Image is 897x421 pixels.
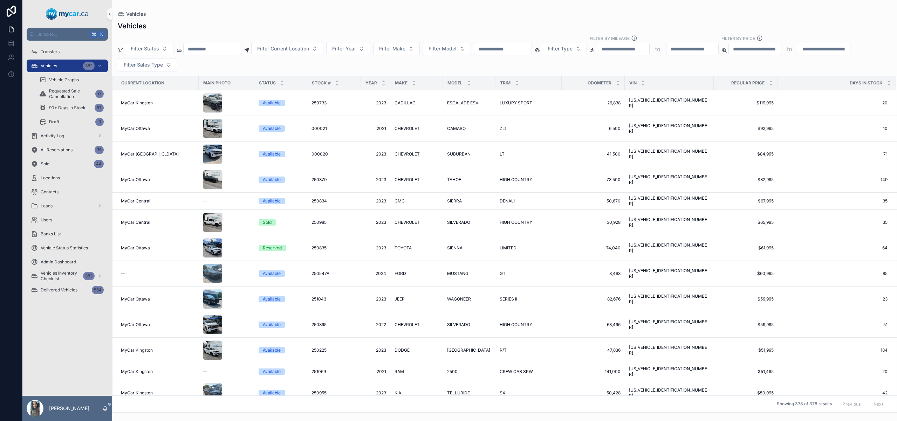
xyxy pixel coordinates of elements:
span: SIERRA [447,198,462,204]
a: $84,995 [718,151,774,157]
span: Filter Sales Type [124,61,163,68]
a: GMC [395,198,439,204]
span: Vehicles [41,63,57,69]
a: Available [259,322,303,328]
div: 44 [94,160,104,168]
a: Contacts [27,186,108,198]
span: MyCar Ottawa [121,296,150,302]
span: 250370 [311,177,327,182]
span: CHEVROLET [395,151,420,157]
span: Vehicle Graphs [49,77,79,83]
span: MyCar Ottawa [121,322,150,327]
a: Available [259,296,303,302]
a: Activity Log [27,130,108,142]
a: [US_VEHICLE_IDENTIFICATION_NUMBER] [629,319,710,330]
a: 71 [778,151,888,157]
span: 250225 [311,347,327,353]
button: Jump to...K [27,28,108,41]
a: [US_VEHICLE_IDENTIFICATION_NUMBER] [629,97,710,109]
a: 63,496 [566,322,621,327]
span: FORD [395,271,406,276]
span: [US_VEHICLE_IDENTIFICATION_NUMBER] [629,294,710,305]
a: 64 [778,245,888,251]
span: 85 [778,271,888,276]
span: [US_VEHICLE_IDENTIFICATION_NUMBER] [629,217,710,228]
span: $65,995 [718,220,774,225]
a: $92,995 [718,126,774,131]
a: 30,928 [566,220,621,225]
a: Vehicle Graphs [35,74,108,86]
a: Vehicle Status Statistics [27,242,108,254]
span: Banks List [41,231,61,237]
a: 26,838 [566,100,621,106]
span: 2021 [365,126,386,131]
a: $59,995 [718,322,774,327]
span: 51 [778,322,888,327]
a: SERIES II [500,296,557,302]
a: 6,500 [566,126,621,131]
span: Filter Make [379,45,405,52]
span: Filter Type [548,45,573,52]
span: Delivered Vehicles [41,287,77,293]
span: LT [500,151,505,157]
a: 41,500 [566,151,621,157]
span: WAGONEER [447,296,471,302]
span: [US_VEHICLE_IDENTIFICATION_NUMBER] [629,242,710,254]
a: MyCar Ottawa [121,245,194,251]
div: Reserved [263,245,282,251]
a: SILVERADO [447,322,491,327]
a: SIERRA [447,198,491,204]
a: LT [500,151,557,157]
span: GT [500,271,506,276]
span: 10 [778,126,888,131]
a: 74,040 [566,245,621,251]
a: Available [259,177,303,183]
a: Available [259,100,303,106]
button: Select Button [251,42,323,55]
button: Select Button [542,42,587,55]
span: CAMARO [447,126,466,131]
span: 250834 [311,198,327,204]
a: [US_VEHICLE_IDENTIFICATION_NUMBER] [629,268,710,279]
a: $60,995 [718,271,774,276]
a: Sold [259,219,303,226]
div: 564 [92,286,104,294]
a: MyCar [GEOGRAPHIC_DATA] [121,151,194,157]
a: MyCar Ottawa [121,177,194,182]
img: App logo [46,8,89,20]
a: 35 [778,198,888,204]
div: Available [263,322,281,328]
span: Vehicle Status Statistics [41,245,88,251]
span: DENALI [500,198,515,204]
span: [US_VEHICLE_IDENTIFICATION_NUMBER] [629,195,710,207]
a: MyCar Kingston [121,347,194,353]
a: Users [27,214,108,226]
a: 149 [778,177,888,182]
span: 3,463 [566,271,621,276]
a: Reserved [259,245,303,251]
span: 250895 [311,322,327,327]
span: 2024 [365,271,386,276]
a: 250835 [311,245,357,251]
span: 2022 [365,322,386,327]
span: LIMITED [500,245,516,251]
a: Available [259,151,303,157]
span: SERIES II [500,296,517,302]
a: CHEVROLET [395,151,439,157]
div: 35 [95,146,104,154]
a: 73,500 [566,177,621,182]
span: Filter Status [131,45,159,52]
a: 251043 [311,296,357,302]
a: CHEVROLET [395,177,439,182]
div: Available [263,347,281,353]
a: WAGONEER [447,296,491,302]
div: 0 [95,90,104,98]
a: 2023 [365,100,386,106]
